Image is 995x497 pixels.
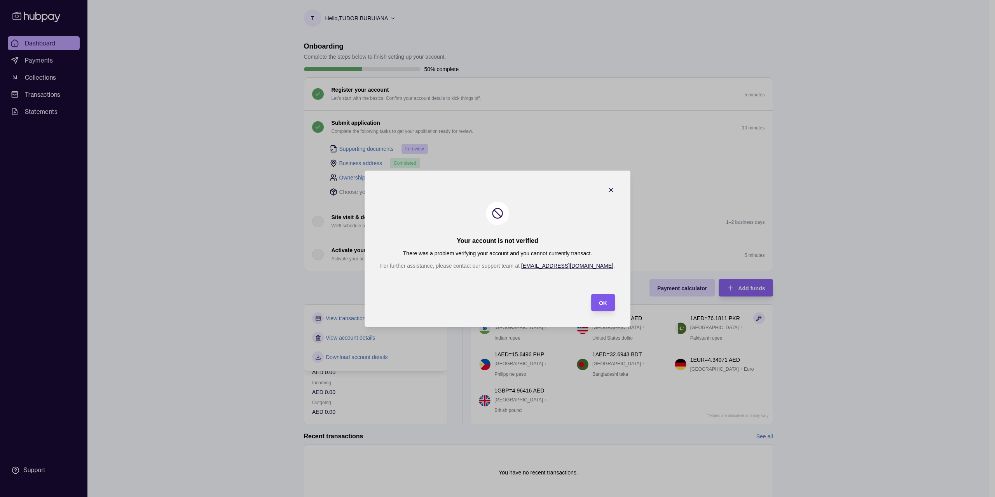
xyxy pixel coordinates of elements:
[380,262,615,270] p: For further assistance, please contact our support team at .
[521,263,613,269] a: [EMAIL_ADDRESS][DOMAIN_NAME]
[457,237,538,245] h2: Your account is not verified
[403,249,592,258] p: There was a problem verifying your account and you cannot currently transact.
[591,294,615,311] button: OK
[599,300,607,306] span: OK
